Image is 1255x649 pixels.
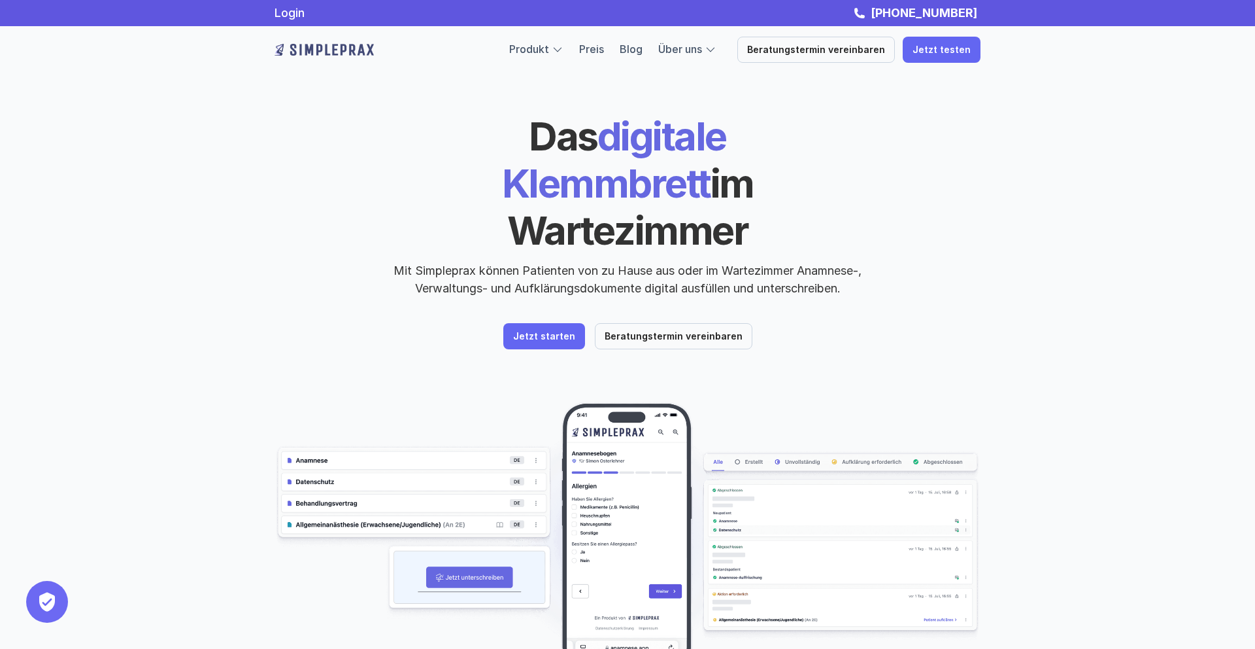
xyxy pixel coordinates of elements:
[737,37,895,63] a: Beratungstermin vereinbaren
[605,331,743,342] p: Beratungstermin vereinbaren
[871,6,977,20] strong: [PHONE_NUMBER]
[503,323,585,349] a: Jetzt starten
[402,113,853,254] h1: digitale Klemmbrett
[509,43,549,56] a: Produkt
[867,6,980,20] a: [PHONE_NUMBER]
[912,44,971,56] p: Jetzt testen
[620,43,643,56] a: Blog
[747,44,885,56] p: Beratungstermin vereinbaren
[382,262,873,297] p: Mit Simpleprax können Patienten von zu Hause aus oder im Wartezimmer Anamnese-, Verwaltungs- und ...
[658,43,702,56] a: Über uns
[903,37,980,63] a: Jetzt testen
[513,331,575,342] p: Jetzt starten
[579,43,604,56] a: Preis
[529,113,597,160] span: Das
[507,160,761,254] span: im Wartezimmer
[595,323,752,349] a: Beratungstermin vereinbaren
[275,6,305,20] a: Login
